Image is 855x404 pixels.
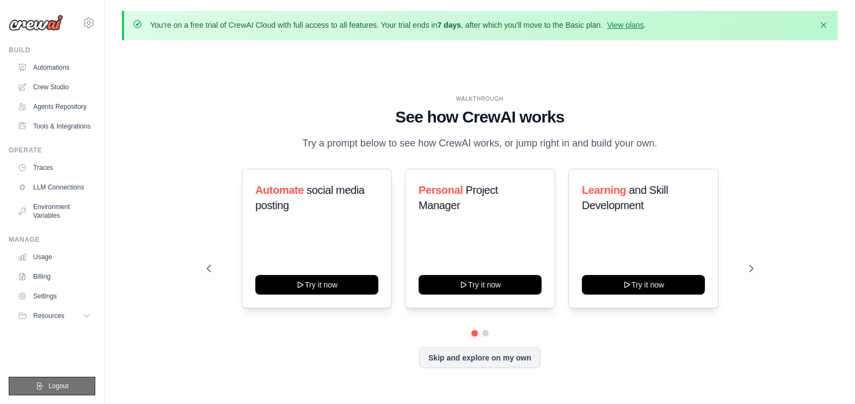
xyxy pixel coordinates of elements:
[13,248,95,266] a: Usage
[419,184,498,211] span: Project Manager
[48,382,69,390] span: Logout
[419,184,463,196] span: Personal
[9,46,95,54] div: Build
[9,377,95,395] button: Logout
[582,184,626,196] span: Learning
[33,311,64,320] span: Resources
[419,275,542,295] button: Try it now
[13,59,95,76] a: Automations
[207,107,753,127] h1: See how CrewAI works
[9,146,95,155] div: Operate
[13,198,95,224] a: Environment Variables
[9,15,63,31] img: Logo
[297,136,663,151] p: Try a prompt below to see how CrewAI works, or jump right in and build your own.
[255,184,304,196] span: Automate
[255,184,365,211] span: social media posting
[13,118,95,135] a: Tools & Integrations
[207,95,753,103] div: WALKTHROUGH
[419,347,540,368] button: Skip and explore on my own
[582,275,705,295] button: Try it now
[582,184,668,211] span: and Skill Development
[13,268,95,285] a: Billing
[13,307,95,325] button: Resources
[150,20,646,30] p: You're on a free trial of CrewAI Cloud with full access to all features. Your trial ends in , aft...
[13,287,95,305] a: Settings
[255,275,378,295] button: Try it now
[13,159,95,176] a: Traces
[607,21,643,29] a: View plans
[13,98,95,115] a: Agents Repository
[13,78,95,96] a: Crew Studio
[9,235,95,244] div: Manage
[437,21,461,29] strong: 7 days
[13,179,95,196] a: LLM Connections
